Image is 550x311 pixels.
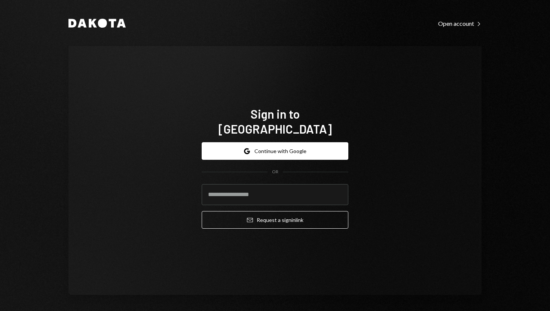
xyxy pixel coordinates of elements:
[202,211,348,229] button: Request a signinlink
[272,169,278,175] div: OR
[202,142,348,160] button: Continue with Google
[202,106,348,136] h1: Sign in to [GEOGRAPHIC_DATA]
[438,19,482,27] a: Open account
[438,20,482,27] div: Open account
